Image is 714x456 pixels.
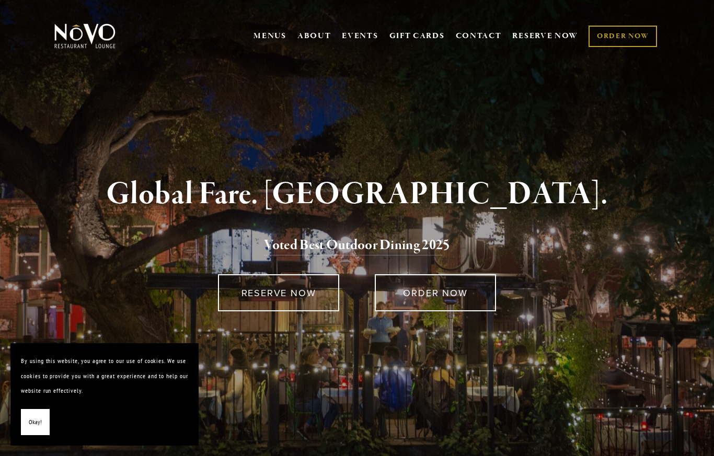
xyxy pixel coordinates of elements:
[297,31,331,41] a: ABOUT
[254,31,286,41] a: MENUS
[512,26,578,46] a: RESERVE NOW
[456,26,502,46] a: CONTACT
[264,236,443,256] a: Voted Best Outdoor Dining 202
[589,26,657,47] a: ORDER NOW
[21,354,188,399] p: By using this website, you agree to our use of cookies. We use cookies to provide you with a grea...
[106,174,607,214] strong: Global Fare. [GEOGRAPHIC_DATA].
[10,343,199,446] section: Cookie banner
[21,409,50,436] button: Okay!
[52,23,118,49] img: Novo Restaurant &amp; Lounge
[218,274,339,311] a: RESERVE NOW
[375,274,496,311] a: ORDER NOW
[342,31,378,41] a: EVENTS
[71,235,643,256] h2: 5
[29,415,42,430] span: Okay!
[389,26,445,46] a: GIFT CARDS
